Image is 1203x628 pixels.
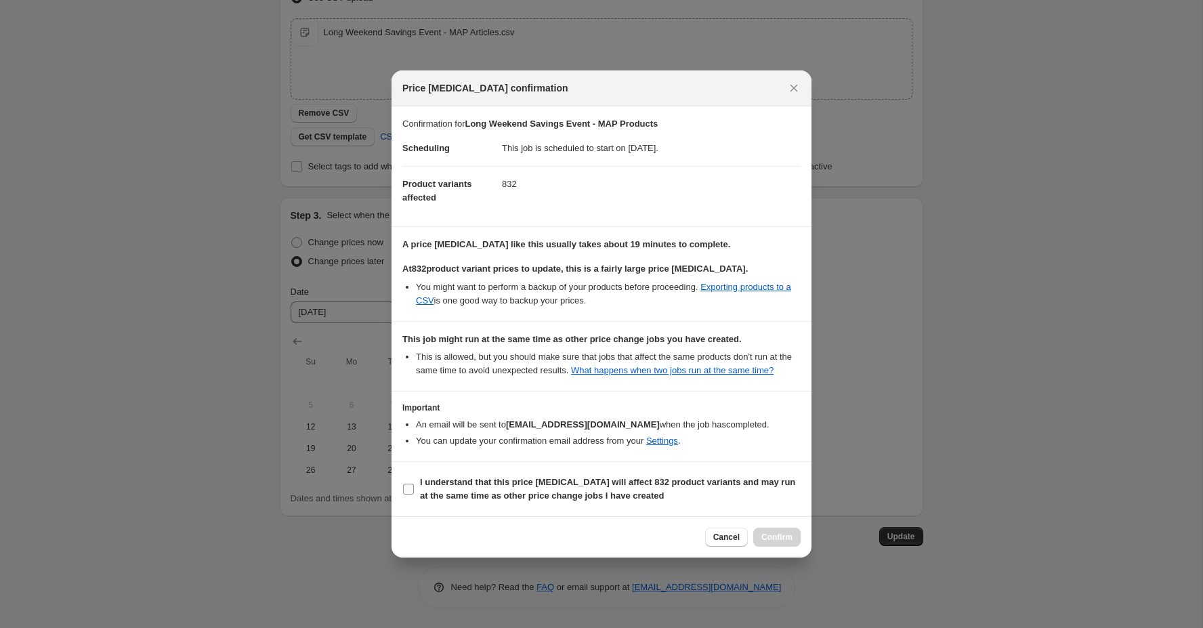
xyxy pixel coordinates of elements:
b: I understand that this price [MEDICAL_DATA] will affect 832 product variants and may run at the s... [420,477,795,501]
button: Cancel [705,528,748,547]
b: Long Weekend Savings Event - MAP Products [465,119,658,129]
b: This job might run at the same time as other price change jobs you have created. [402,334,742,344]
dd: This job is scheduled to start on [DATE]. [502,131,801,166]
b: [EMAIL_ADDRESS][DOMAIN_NAME] [506,419,660,430]
li: This is allowed, but you should make sure that jobs that affect the same products don ' t run at ... [416,350,801,377]
li: You can update your confirmation email address from your . [416,434,801,448]
a: Exporting products to a CSV [416,282,791,306]
a: Settings [646,436,678,446]
span: Scheduling [402,143,450,153]
h3: Important [402,402,801,413]
a: What happens when two jobs run at the same time? [571,365,774,375]
b: A price [MEDICAL_DATA] like this usually takes about 19 minutes to complete. [402,239,730,249]
li: You might want to perform a backup of your products before proceeding. is one good way to backup ... [416,280,801,308]
dd: 832 [502,166,801,202]
span: Cancel [713,532,740,543]
span: Product variants affected [402,179,472,203]
p: Confirmation for [402,117,801,131]
b: At 832 product variant prices to update, this is a fairly large price [MEDICAL_DATA]. [402,264,748,274]
button: Close [784,79,803,98]
span: Price [MEDICAL_DATA] confirmation [402,81,568,95]
li: An email will be sent to when the job has completed . [416,418,801,432]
